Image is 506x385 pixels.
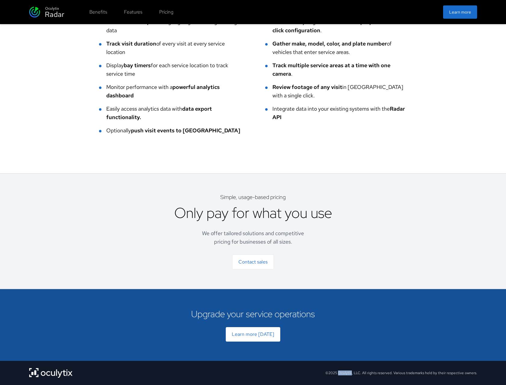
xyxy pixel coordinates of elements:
h2: Simple, usage-based pricing [220,193,286,201]
button: Benefits [86,6,111,18]
button: Learn more [443,5,477,19]
button: Features [120,6,146,18]
span: Track visit duration [106,40,156,47]
button: Contact sales [232,254,274,270]
h2: Only pay for what you use [174,204,332,222]
div: of every visit at every service location [106,39,241,56]
div: of vehicles that enter service areas. [272,39,407,56]
div: Control how you gather data with . [272,18,407,35]
div: ©2025 Oculytix, LLC. All rights reserved. Various trademarks held by their respective owners. [325,371,477,375]
div: Easily access analytics data with [106,105,241,121]
div: . [272,61,407,78]
div: in [GEOGRAPHIC_DATA] with a single click. [272,83,407,100]
span: Track multiple service areas at a time with one camera [272,62,390,77]
div: We offer tailored solutions and competitive pricing for businesses of all sizes. [195,229,311,246]
div: Display for each service location to track service time [106,61,241,78]
button: Learn more [DATE] [226,327,280,342]
div: Oculytix [45,6,59,11]
div: to get going and start gathering data [106,18,241,35]
span: . [140,114,141,121]
div: Integrate data into your existing systems with the [272,105,407,121]
img: Radar Logo [29,7,40,17]
button: Pricing [156,6,177,18]
span: push visit events to [GEOGRAPHIC_DATA] [131,127,240,134]
div: Optionally [106,126,240,135]
span: Gather make, model, color, and plate number [272,40,387,47]
button: Oculytix Radar [29,5,64,19]
div: Radar [45,10,64,19]
span: Review footage of any visit [272,84,342,90]
div: Monitor performance with a [106,83,241,100]
h2: Upgrade your service operations [191,308,315,320]
span: bay timers [124,62,151,69]
img: Oculytix Logo [29,368,73,378]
